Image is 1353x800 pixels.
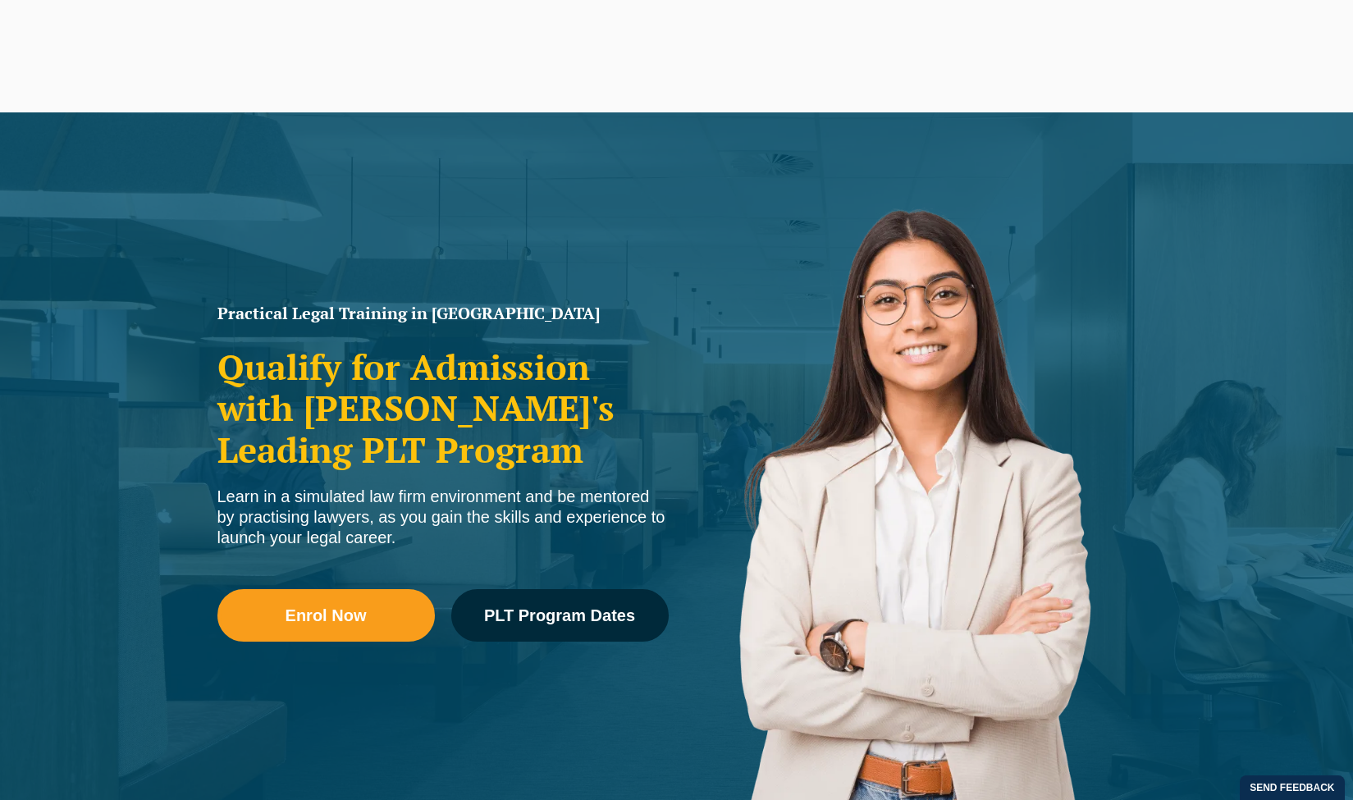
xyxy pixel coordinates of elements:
a: Enrol Now [217,589,435,642]
h2: Qualify for Admission with [PERSON_NAME]'s Leading PLT Program [217,346,669,470]
a: PLT Program Dates [451,589,669,642]
div: Learn in a simulated law firm environment and be mentored by practising lawyers, as you gain the ... [217,487,669,548]
span: PLT Program Dates [484,607,635,624]
h1: Practical Legal Training in [GEOGRAPHIC_DATA] [217,305,669,322]
span: Enrol Now [286,607,367,624]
